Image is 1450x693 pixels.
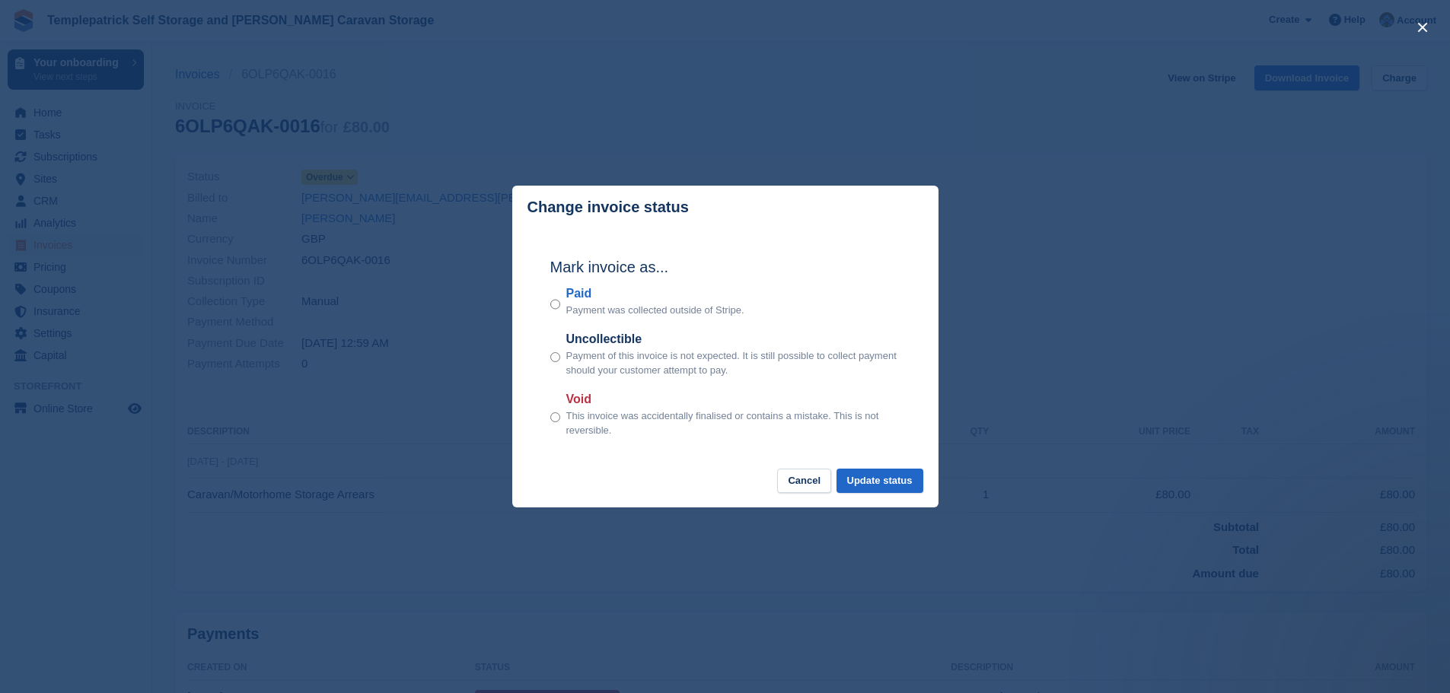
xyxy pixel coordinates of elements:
[777,469,831,494] button: Cancel
[1410,15,1435,40] button: close
[566,330,900,348] label: Uncollectible
[566,303,744,318] p: Payment was collected outside of Stripe.
[527,199,689,216] p: Change invoice status
[566,408,900,438] p: This invoice was accidentally finalised or contains a mistake. This is not reversible.
[837,469,923,494] button: Update status
[566,285,744,303] label: Paid
[550,256,900,278] h2: Mark invoice as...
[566,390,900,408] label: Void
[566,348,900,378] p: Payment of this invoice is not expected. It is still possible to collect payment should your cust...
